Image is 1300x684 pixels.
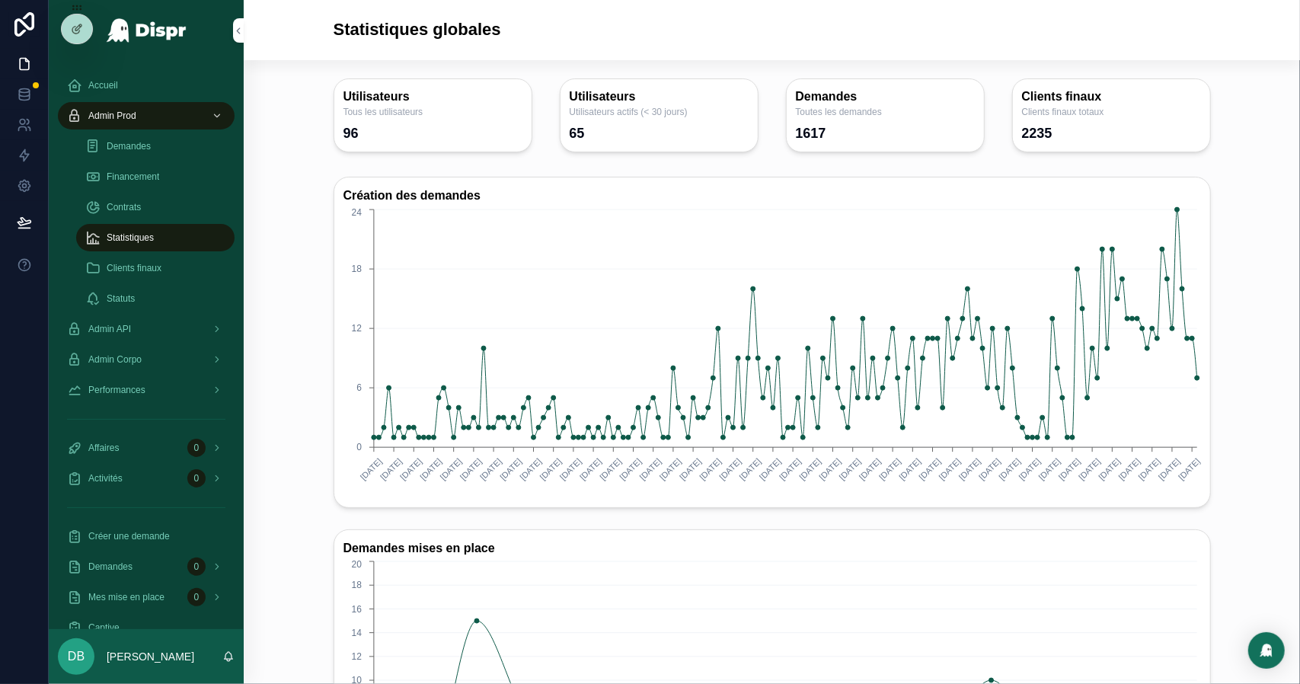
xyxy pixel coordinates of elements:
a: Financement [76,163,235,190]
text: [DATE] [877,456,902,481]
text: [DATE] [1116,456,1142,481]
text: [DATE] [1136,456,1161,481]
text: [DATE] [557,456,583,481]
span: Statistiques [107,232,154,244]
span: Activités [88,472,123,484]
text: [DATE] [637,456,663,481]
tspan: 16 [351,604,362,615]
a: Mes mise en place0 [58,583,235,611]
a: Demandes [76,133,235,160]
span: Demandes [107,140,151,152]
div: chart [343,206,1201,498]
tspan: 20 [351,560,362,571]
span: Statuts [107,292,135,305]
tspan: 0 [356,442,362,452]
span: Clients finaux [107,262,161,274]
text: [DATE] [438,456,463,481]
text: [DATE] [1077,456,1102,481]
span: Financement [107,171,159,183]
a: Admin Prod [58,102,235,129]
text: [DATE] [1157,456,1182,481]
a: Admin Corpo [58,346,235,373]
a: Captive [58,614,235,641]
div: Open Intercom Messenger [1248,632,1285,669]
text: [DATE] [698,456,723,481]
text: [DATE] [378,456,403,481]
text: [DATE] [817,456,842,481]
text: [DATE] [797,456,822,481]
text: [DATE] [937,456,962,481]
span: Admin Corpo [88,353,142,366]
span: Créer une demande [88,530,170,542]
span: Demandes [88,561,133,573]
span: Contrats [107,201,141,213]
a: Performances [58,376,235,404]
text: [DATE] [837,456,862,481]
span: Admin Prod [88,110,136,122]
span: Clients finaux totaux [1022,106,1201,118]
h1: Statistiques globales [334,18,501,42]
text: [DATE] [778,456,803,481]
text: [DATE] [678,456,703,481]
span: Mes mise en place [88,591,164,603]
a: Statuts [76,285,235,312]
div: 65 [570,124,585,142]
text: [DATE] [578,456,603,481]
span: Performances [88,384,145,396]
h3: Demandes mises en place [343,539,1201,558]
div: 0 [187,439,206,457]
text: [DATE] [478,456,503,481]
div: 2235 [1022,124,1052,142]
text: [DATE] [398,456,423,481]
text: [DATE] [598,456,623,481]
text: [DATE] [1056,456,1081,481]
text: [DATE] [977,456,1002,481]
text: [DATE] [358,456,383,481]
h3: Demandes [796,88,975,106]
tspan: 18 [351,580,362,591]
text: [DATE] [538,456,563,481]
div: 96 [343,124,359,142]
text: [DATE] [757,456,782,481]
h3: Utilisateurs [570,88,749,106]
tspan: 12 [351,323,362,334]
span: DB [68,647,85,666]
a: Créer une demande [58,523,235,550]
text: [DATE] [1097,456,1122,481]
a: Accueil [58,72,235,99]
span: Captive [88,622,120,634]
text: [DATE] [618,456,643,481]
h3: Utilisateurs [343,88,522,106]
text: [DATE] [498,456,523,481]
text: [DATE] [1177,456,1202,481]
div: scrollable content [49,61,244,629]
text: [DATE] [657,456,682,481]
tspan: 12 [351,652,362,663]
h3: Clients finaux [1022,88,1201,106]
span: Utilisateurs actifs (< 30 jours) [570,106,749,118]
tspan: 6 [356,382,362,393]
text: [DATE] [897,456,922,481]
text: [DATE] [857,456,882,481]
div: 1617 [796,124,826,142]
span: Accueil [88,79,118,91]
a: Contrats [76,193,235,221]
a: Activités0 [58,465,235,492]
tspan: 24 [351,207,362,218]
div: 0 [187,558,206,576]
a: Affaires0 [58,434,235,462]
div: 0 [187,469,206,487]
a: Clients finaux [76,254,235,282]
tspan: 14 [351,628,362,638]
text: [DATE] [917,456,942,481]
text: [DATE] [518,456,543,481]
span: Tous les utilisateurs [343,106,522,118]
div: 0 [187,588,206,606]
a: Statistiques [76,224,235,251]
text: [DATE] [737,456,762,481]
text: [DATE] [458,456,483,481]
tspan: 18 [351,264,362,274]
text: [DATE] [418,456,443,481]
span: Admin API [88,323,131,335]
text: [DATE] [717,456,743,481]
